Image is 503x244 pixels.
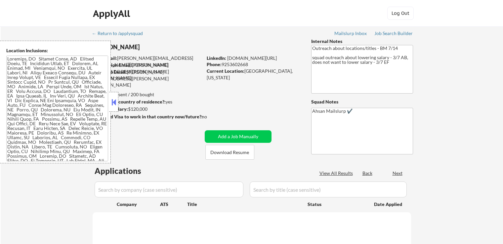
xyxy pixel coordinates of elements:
[207,68,244,74] strong: Current Location:
[95,182,243,197] input: Search by company (case sensitive)
[207,55,226,61] strong: LinkedIn:
[205,130,272,143] button: Add a Job Manually
[393,170,403,177] div: Next
[93,55,202,68] div: [PERSON_NAME][EMAIL_ADDRESS][PERSON_NAME][DOMAIN_NAME]
[374,31,413,36] div: Job Search Builder
[387,7,414,20] button: Log Out
[334,31,367,36] div: Mailslurp Inbox
[207,61,222,67] strong: Phone:
[92,99,200,105] div: yes
[92,91,202,98] div: 189 sent / 200 bought
[374,201,403,208] div: Date Applied
[160,201,187,208] div: ATS
[205,145,254,160] button: Download Resume
[202,113,221,120] div: no
[93,43,229,51] div: [PERSON_NAME]
[95,167,160,175] div: Applications
[187,201,301,208] div: Title
[308,198,364,210] div: Status
[319,170,355,177] div: View All Results
[227,55,277,61] a: [DOMAIN_NAME][URL]
[6,47,108,54] div: Location Inclusions:
[92,106,202,112] div: $120,000
[250,182,407,197] input: Search by title (case sensitive)
[93,62,202,81] div: [PERSON_NAME][EMAIL_ADDRESS][PERSON_NAME][DOMAIN_NAME]
[374,31,413,37] a: Job Search Builder
[207,61,300,68] div: 9253602668
[92,31,149,37] a: ← Return to /applysquad
[362,170,373,177] div: Back
[207,68,300,81] div: [GEOGRAPHIC_DATA], [US_STATE]
[117,201,160,208] div: Company
[93,8,132,19] div: ApplyAll
[311,99,413,105] div: Squad Notes
[92,31,149,36] div: ← Return to /applysquad
[93,114,203,119] strong: Will need Visa to work in that country now/future?:
[311,38,413,45] div: Internal Notes
[93,69,202,88] div: [PERSON_NAME][EMAIL_ADDRESS][PERSON_NAME][DOMAIN_NAME]
[92,99,166,104] strong: Can work in country of residence?:
[334,31,367,37] a: Mailslurp Inbox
